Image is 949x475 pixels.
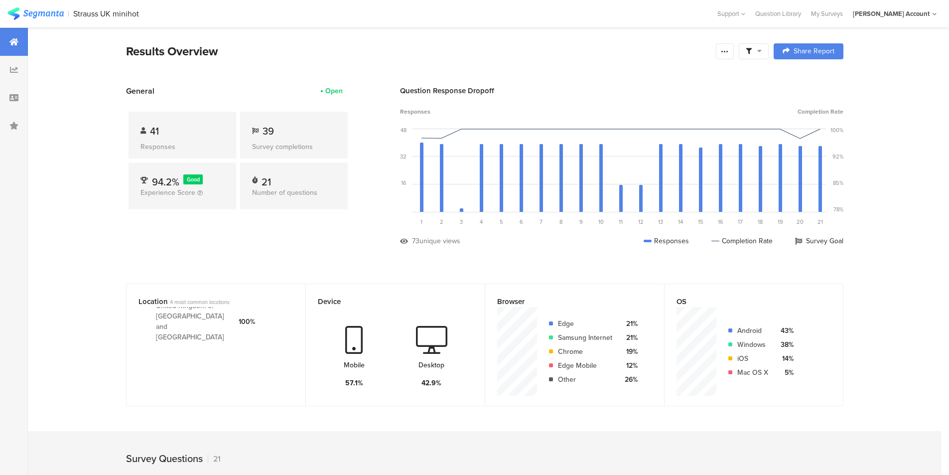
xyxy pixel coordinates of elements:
div: 12% [620,360,638,371]
div: Edge [558,318,612,329]
span: 41 [150,124,159,139]
span: 19 [778,218,783,226]
div: Chrome [558,346,612,357]
div: 26% [620,374,638,385]
div: Browser [497,296,636,307]
div: 100% [239,317,255,327]
span: Responses [400,107,430,116]
div: Samsung Internet [558,332,612,343]
span: 21 [817,218,823,226]
div: 43% [776,325,794,336]
span: 20 [797,218,804,226]
div: Mobile [344,360,365,370]
span: 5 [500,218,503,226]
div: 73 [412,236,419,246]
span: Number of questions [252,187,317,198]
div: Survey completions [252,142,336,152]
div: Open [325,86,343,96]
div: Completion Rate [711,236,773,246]
span: Good [187,175,200,183]
div: 32 [400,153,407,160]
span: 9 [579,218,583,226]
div: Question Response Dropoff [400,85,843,96]
div: Responses [140,142,224,152]
div: 21% [620,332,638,343]
div: 38% [776,339,794,350]
span: 3 [460,218,463,226]
a: My Surveys [806,9,848,18]
div: 16 [401,179,407,187]
span: 6 [520,218,523,226]
div: 78% [833,205,843,213]
div: Survey Questions [126,451,203,466]
div: Windows [737,339,768,350]
span: Experience Score [140,187,195,198]
div: Support [717,6,745,21]
div: 85% [833,179,843,187]
span: Share Report [794,48,834,55]
div: 100% [830,126,843,134]
span: 17 [738,218,743,226]
div: Android [737,325,768,336]
span: Completion Rate [798,107,843,116]
div: Responses [644,236,689,246]
div: Edge Mobile [558,360,612,371]
div: 92% [832,153,843,160]
span: General [126,85,154,97]
div: [PERSON_NAME] Account [853,9,930,18]
a: Question Library [750,9,806,18]
span: 94.2% [152,174,179,189]
div: 19% [620,346,638,357]
span: 1 [420,218,422,226]
div: 42.9% [421,378,441,388]
img: segmanta logo [7,7,64,20]
span: 12 [638,218,644,226]
div: 48 [401,126,407,134]
span: 13 [658,218,663,226]
span: 16 [718,218,723,226]
div: 21 [262,174,271,184]
div: 21% [620,318,638,329]
div: 57.1% [345,378,363,388]
div: iOS [737,353,768,364]
div: | [68,8,69,19]
span: 39 [263,124,274,139]
div: Mac OS X [737,367,768,378]
span: 4 [480,218,483,226]
div: Other [558,374,612,385]
span: 11 [619,218,623,226]
span: 18 [758,218,763,226]
span: 8 [559,218,562,226]
span: 4 most common locations [170,298,230,306]
div: United Kingdom of [GEOGRAPHIC_DATA] and [GEOGRAPHIC_DATA] [156,301,231,342]
span: 2 [440,218,443,226]
div: 5% [776,367,794,378]
div: 21 [208,453,221,465]
div: Desktop [418,360,444,370]
div: Strauss UK minihot [73,9,139,18]
div: unique views [419,236,460,246]
span: 15 [698,218,703,226]
div: Survey Goal [795,236,843,246]
div: Location [138,296,277,307]
span: 10 [598,218,604,226]
div: OS [677,296,814,307]
span: 14 [678,218,683,226]
div: 14% [776,353,794,364]
div: Device [318,296,456,307]
span: 7 [540,218,542,226]
div: Results Overview [126,42,711,60]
